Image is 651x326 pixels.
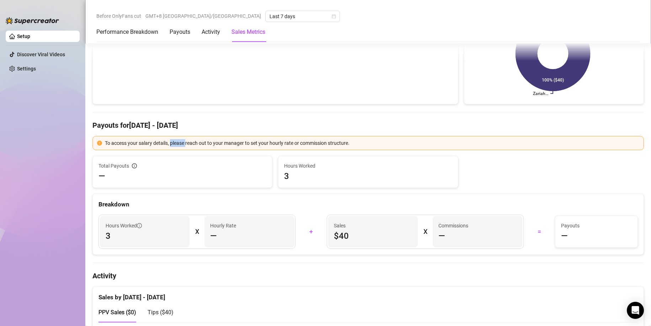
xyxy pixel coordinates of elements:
a: Setup [17,33,30,39]
div: Payouts [170,28,190,36]
article: Hourly Rate [210,222,236,230]
div: X [423,226,427,237]
h4: Activity [92,271,644,281]
span: exclamation-circle [97,141,102,146]
span: info-circle [132,163,137,168]
h4: Payouts for [DATE] - [DATE] [92,120,644,130]
div: Sales by [DATE] - [DATE] [98,287,638,302]
div: To access your salary details, please reach out to your manager to set your hourly rate or commis... [105,139,639,147]
span: Hours Worked [284,162,452,170]
img: logo-BBDzfeDw.svg [6,17,59,24]
span: $40 [334,230,412,242]
div: Performance Breakdown [96,28,158,36]
div: Open Intercom Messenger [627,302,644,319]
span: GMT+8 [GEOGRAPHIC_DATA]/[GEOGRAPHIC_DATA] [145,11,261,21]
span: 3 [106,230,184,242]
span: Payouts [561,222,632,230]
span: Tips ( $40 ) [148,309,174,316]
span: — [210,230,217,242]
div: Sales Metrics [231,28,265,36]
div: = [528,226,551,237]
div: Breakdown [98,200,638,209]
span: Total Payouts [98,162,129,170]
span: Last 7 days [270,11,336,22]
article: Commissions [438,222,468,230]
span: Sales [334,222,412,230]
span: — [438,230,445,242]
div: X [195,226,199,237]
span: info-circle [137,223,142,228]
span: calendar [332,14,336,19]
span: — [561,230,568,242]
div: Activity [202,28,220,36]
span: Hours Worked [106,222,142,230]
a: Discover Viral Videos [17,52,65,57]
text: Zariah… [533,91,548,96]
span: 3 [284,170,452,182]
span: — [98,170,105,182]
span: Before OnlyFans cut [96,11,141,21]
div: + [300,226,322,237]
span: PPV Sales ( $0 ) [98,309,136,316]
a: Settings [17,66,36,72]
